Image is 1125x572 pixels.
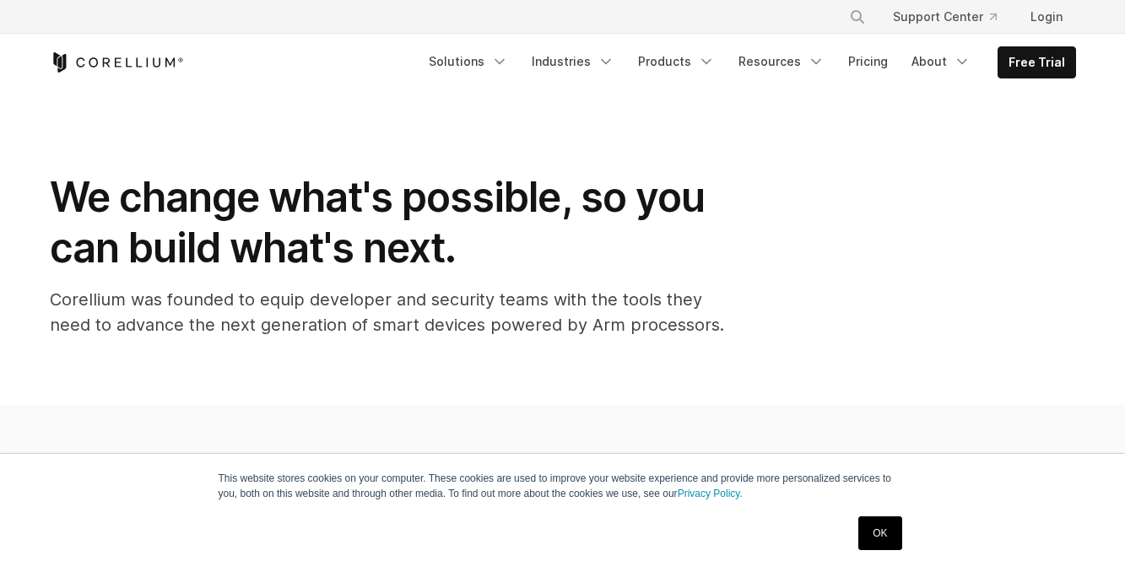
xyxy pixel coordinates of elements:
[998,47,1075,78] a: Free Trial
[829,2,1076,32] div: Navigation Menu
[678,488,743,499] a: Privacy Policy.
[728,46,835,77] a: Resources
[50,52,184,73] a: Corellium Home
[419,46,1076,78] div: Navigation Menu
[842,2,873,32] button: Search
[838,46,898,77] a: Pricing
[628,46,725,77] a: Products
[858,516,901,550] a: OK
[901,46,981,77] a: About
[50,287,725,337] p: Corellium was founded to equip developer and security teams with the tools they need to advance t...
[219,471,907,501] p: This website stores cookies on your computer. These cookies are used to improve your website expe...
[419,46,518,77] a: Solutions
[50,172,725,273] h1: We change what's possible, so you can build what's next.
[522,46,625,77] a: Industries
[879,2,1010,32] a: Support Center
[1017,2,1076,32] a: Login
